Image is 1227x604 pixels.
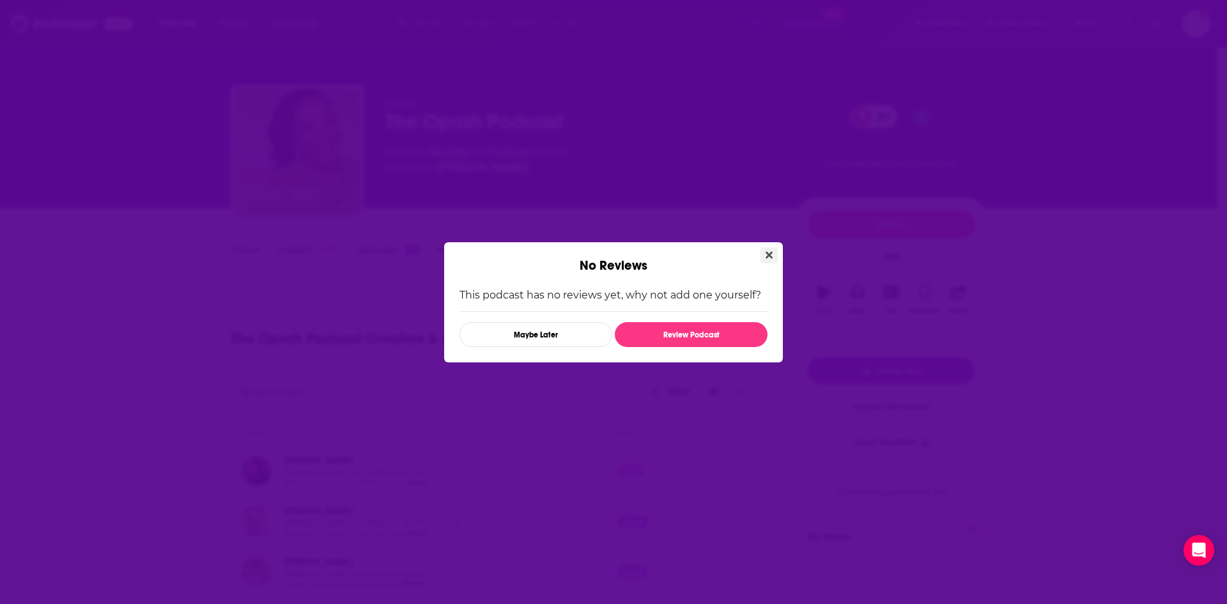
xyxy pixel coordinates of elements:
[459,289,768,301] p: This podcast has no reviews yet, why not add one yourself?
[615,322,768,347] button: Review Podcast
[760,247,778,263] button: Close
[444,242,783,274] div: No Reviews
[459,322,612,347] button: Maybe Later
[1184,535,1214,566] div: Open Intercom Messenger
